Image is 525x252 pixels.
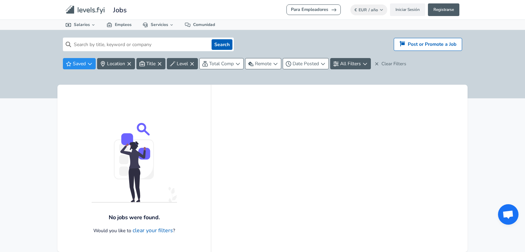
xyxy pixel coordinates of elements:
button: Location [97,58,135,69]
button: Saved [63,58,96,69]
button: Level [167,58,198,69]
span: Saved [73,60,86,67]
a: Registrarse [428,3,459,16]
button: Clear Filters [372,58,409,70]
span: Total Comp [209,60,234,67]
a: Para Empleadores [286,4,341,15]
button: Total Comp [199,58,244,69]
a: Iniciar Sesión [390,3,425,16]
span: Date Posted [293,60,319,67]
nav: primary [57,3,468,17]
a: Post or Promote a Job [394,38,462,51]
button: All Filters [330,58,371,69]
span: / año [368,7,378,13]
p: Would you like to ? [93,227,175,234]
span: € [354,7,357,13]
h3: No jobs were found. [109,213,160,221]
input: Search by title, keyword or company [71,38,209,51]
span: Location [107,60,125,67]
div: Chat abierto [498,204,519,225]
span: EUR [359,7,367,13]
span: Jobs [113,4,127,15]
button: clear your filters [133,227,173,234]
button: Search [212,39,232,50]
span: Remote [255,60,271,67]
img: svg+xml;base64,PHN2ZyB4bWxucz0iaHR0cDovL3d3dy53My5vcmcvMjAwMC9zdmciIHdpZHRoPSI1NTIuODEwMjMiIGhlaW... [92,123,177,202]
button: Title [136,58,165,69]
a: Empleos [101,20,137,30]
a: Salarios [60,20,101,30]
span: All Filters [340,60,361,67]
span: Title [146,60,156,67]
span: Level [177,60,188,67]
a: Comunidad [179,20,220,30]
a: Servicios [137,20,179,30]
button: Date Posted [283,58,329,69]
button: Remote [245,58,281,69]
button: €EUR/ año [350,4,388,15]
